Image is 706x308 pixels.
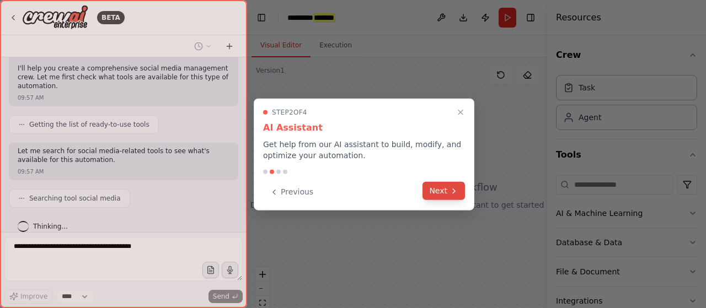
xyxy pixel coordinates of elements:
span: Step 2 of 4 [272,108,307,117]
button: Close walkthrough [454,106,467,119]
button: Next [422,182,465,200]
p: Get help from our AI assistant to build, modify, and optimize your automation. [263,139,465,161]
button: Hide left sidebar [254,10,269,25]
h3: AI Assistant [263,121,465,134]
button: Previous [263,183,320,201]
